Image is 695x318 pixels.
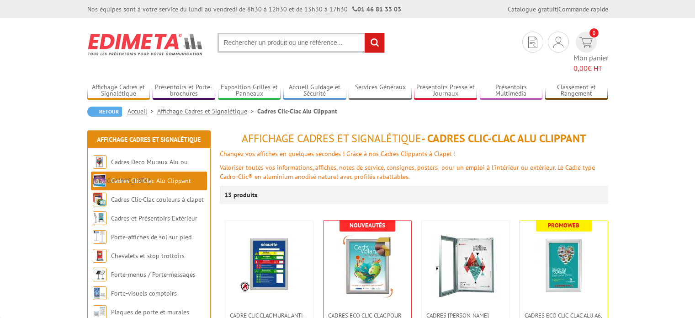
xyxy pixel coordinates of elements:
[545,83,608,98] a: Classement et Rangement
[573,53,608,74] span: Mon panier
[93,286,106,300] img: Porte-visuels comptoirs
[127,107,157,115] a: Accueil
[283,83,346,98] a: Accueil Guidage et Sécurité
[93,230,106,244] img: Porte-affiches de sol sur pied
[224,186,259,204] p: 13 produits
[111,252,185,260] a: Chevalets et stop trottoirs
[111,308,189,316] a: Plaques de porte et murales
[352,5,401,13] strong: 01 46 81 33 03
[111,177,191,185] a: Cadres Clic-Clac Alu Clippant
[573,63,608,74] span: € HT
[350,221,385,229] b: Nouveautés
[111,289,177,297] a: Porte-visuels comptoirs
[414,83,477,98] a: Présentoirs Presse et Journaux
[111,195,204,204] a: Cadres Clic-Clac couleurs à clapet
[220,133,608,145] h1: - Cadres Clic-Clac Alu Clippant
[87,5,401,14] div: Nos équipes sont à votre service du lundi au vendredi de 8h30 à 12h30 et de 13h30 à 17h30
[93,268,106,281] img: Porte-menus / Porte-messages
[93,158,188,185] a: Cadres Deco Muraux Alu ou [GEOGRAPHIC_DATA]
[93,211,106,225] img: Cadres et Présentoirs Extérieur
[93,193,106,206] img: Cadres Clic-Clac couleurs à clapet
[508,5,608,14] div: |
[87,27,204,61] img: Edimeta
[480,83,543,98] a: Présentoirs Multimédia
[87,107,122,117] a: Retour
[97,135,201,144] a: Affichage Cadres et Signalétique
[579,37,593,48] img: devis rapide
[242,131,421,146] span: Affichage Cadres et Signalétique
[558,5,608,13] a: Commande rapide
[532,234,596,298] img: Cadres Eco Clic-Clac alu A6, A5, A4, A3, A2, A1, B2
[548,221,579,229] b: Promoweb
[257,107,337,116] li: Cadres Clic-Clac Alu Clippant
[573,64,588,73] span: 0,00
[153,83,216,98] a: Présentoirs et Porte-brochures
[434,234,498,298] img: Cadres vitrines affiches-posters intérieur / extérieur
[365,33,384,53] input: rechercher
[528,37,537,48] img: devis rapide
[349,83,412,98] a: Services Généraux
[508,5,557,13] a: Catalogue gratuit
[239,234,299,294] img: Cadre CLIC CLAC Mural ANTI-FEU
[589,28,599,38] span: 0
[93,155,106,169] img: Cadres Deco Muraux Alu ou Bois
[93,249,106,263] img: Chevalets et stop trottoirs
[111,214,197,222] a: Cadres et Présentoirs Extérieur
[335,234,399,298] img: Cadres Eco Clic-Clac pour l'intérieur - <strong>Adhésif</strong> formats A4 - A3
[111,233,191,241] a: Porte-affiches de sol sur pied
[218,83,281,98] a: Exposition Grilles et Panneaux
[220,163,595,181] font: Valoriser toutes vos informations, affiches, notes de service, consignes, posters pour un emploi ...
[220,150,456,158] font: Changez vos affiches en quelques secondes ! Grâce à nos Cadres Clippants à Clapet !
[111,270,196,279] a: Porte-menus / Porte-messages
[553,37,563,48] img: devis rapide
[573,32,608,74] a: devis rapide 0 Mon panier 0,00€ HT
[157,107,257,115] a: Affichage Cadres et Signalétique
[87,83,150,98] a: Affichage Cadres et Signalétique
[218,33,385,53] input: Rechercher un produit ou une référence...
